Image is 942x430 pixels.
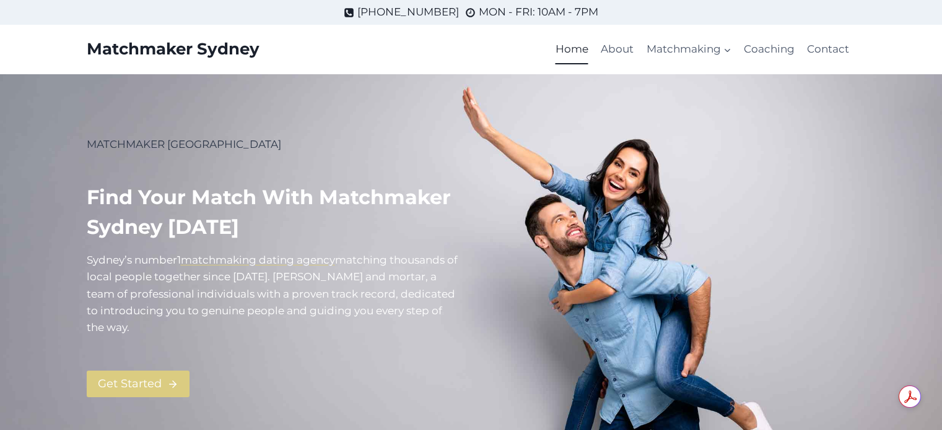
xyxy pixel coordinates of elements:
[738,35,801,64] a: Coaching
[549,35,595,64] a: Home
[98,375,162,393] span: Get Started
[87,40,259,59] a: Matchmaker Sydney
[479,4,598,20] span: MON - FRI: 10AM - 7PM
[357,4,459,20] span: [PHONE_NUMBER]
[640,35,737,64] a: Matchmaking
[595,35,640,64] a: About
[87,183,461,242] h1: Find your match with Matchmaker Sydney [DATE]
[87,136,461,153] p: MATCHMAKER [GEOGRAPHIC_DATA]
[344,4,459,20] a: [PHONE_NUMBER]
[647,41,731,58] span: Matchmaking
[801,35,855,64] a: Contact
[335,254,346,266] mark: m
[181,254,335,266] a: matchmaking dating agency
[87,252,461,336] p: Sydney’s number atching thousands of local people together since [DATE]. [PERSON_NAME] and mortar...
[177,254,181,266] mark: 1
[87,371,190,397] a: Get Started
[549,35,856,64] nav: Primary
